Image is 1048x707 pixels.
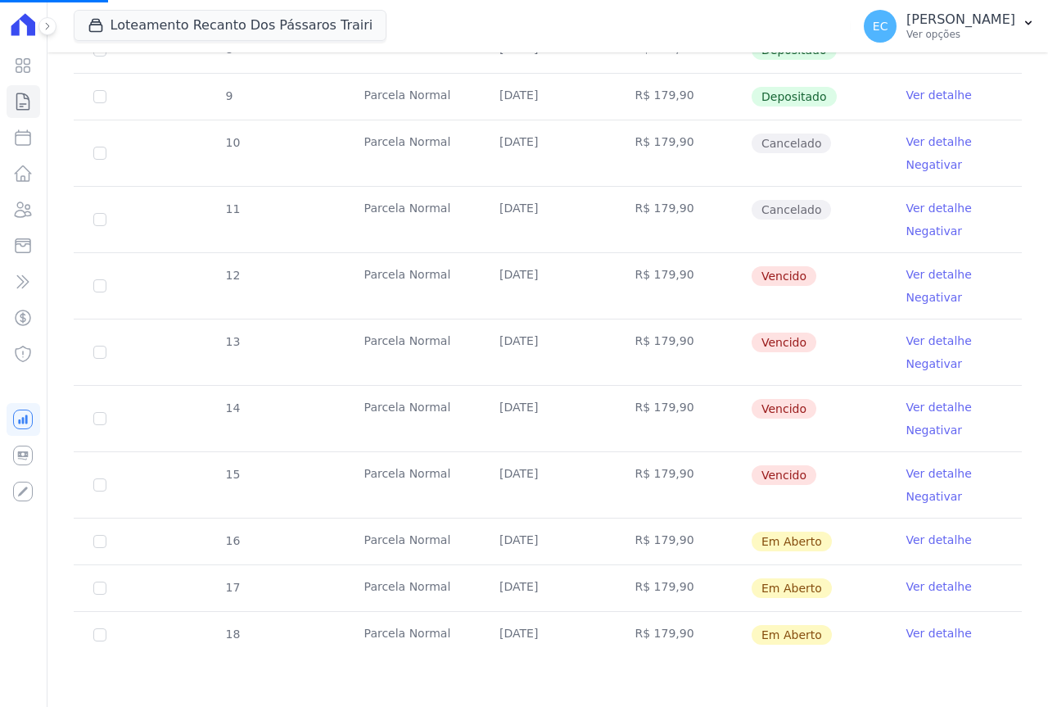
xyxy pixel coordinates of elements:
td: Parcela Normal [345,120,480,186]
td: Parcela Normal [345,612,480,658]
td: Parcela Normal [345,187,480,252]
td: R$ 179,90 [616,386,751,451]
td: R$ 179,90 [616,320,751,385]
span: 11 [224,202,241,215]
a: Negativar [906,158,963,171]
span: Vencido [752,465,816,485]
a: Negativar [906,490,963,503]
a: Ver detalhe [906,200,972,216]
a: Negativar [906,291,963,304]
a: Ver detalhe [906,87,972,103]
td: R$ 179,90 [616,565,751,611]
span: 10 [224,136,241,149]
td: R$ 179,90 [616,74,751,120]
button: Loteamento Recanto Dos Pássaros Trairi [74,10,387,41]
a: Negativar [906,357,963,370]
span: 18 [224,628,241,641]
span: Vencido [752,333,816,352]
a: Negativar [906,224,963,238]
td: [DATE] [480,386,615,451]
span: EC [873,20,888,32]
input: default [93,535,106,548]
span: Em Aberto [752,578,832,598]
input: default [93,279,106,292]
a: Ver detalhe [906,625,972,641]
span: 12 [224,269,241,282]
td: R$ 179,90 [616,187,751,252]
span: Em Aberto [752,532,832,551]
a: Ver detalhe [906,578,972,595]
span: 9 [224,89,233,102]
span: Vencido [752,399,816,419]
td: R$ 179,90 [616,253,751,319]
input: default [93,478,106,492]
span: 14 [224,401,241,415]
a: Ver detalhe [906,399,972,415]
td: [DATE] [480,74,615,120]
td: [DATE] [480,565,615,611]
td: Parcela Normal [345,565,480,611]
button: EC [PERSON_NAME] Ver opções [851,3,1048,49]
a: Ver detalhe [906,465,972,482]
input: default [93,412,106,425]
input: Só é possível selecionar pagamentos em aberto [93,90,106,103]
td: [DATE] [480,519,615,564]
a: Ver detalhe [906,333,972,349]
td: [DATE] [480,187,615,252]
span: 17 [224,581,241,594]
a: Ver detalhe [906,134,972,150]
td: [DATE] [480,320,615,385]
td: Parcela Normal [345,452,480,518]
td: Parcela Normal [345,320,480,385]
span: Cancelado [752,200,831,220]
a: Ver detalhe [906,532,972,548]
td: Parcela Normal [345,74,480,120]
td: Parcela Normal [345,519,480,564]
td: R$ 179,90 [616,519,751,564]
p: [PERSON_NAME] [906,11,1015,28]
td: Parcela Normal [345,386,480,451]
p: Ver opções [906,28,1015,41]
td: Parcela Normal [345,253,480,319]
a: Ver detalhe [906,266,972,283]
td: [DATE] [480,452,615,518]
span: Em Aberto [752,625,832,645]
td: R$ 179,90 [616,120,751,186]
span: Vencido [752,266,816,286]
input: default [93,346,106,359]
a: Negativar [906,424,963,437]
td: [DATE] [480,612,615,658]
input: Só é possível selecionar pagamentos em aberto [93,147,106,160]
span: 16 [224,534,241,547]
td: [DATE] [480,253,615,319]
input: Só é possível selecionar pagamentos em aberto [93,213,106,226]
span: Depositado [752,87,837,107]
span: Cancelado [752,134,831,153]
span: 13 [224,335,241,348]
span: 15 [224,468,241,481]
input: default [93,582,106,595]
td: [DATE] [480,120,615,186]
input: default [93,628,106,641]
td: R$ 179,90 [616,452,751,518]
td: R$ 179,90 [616,612,751,658]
